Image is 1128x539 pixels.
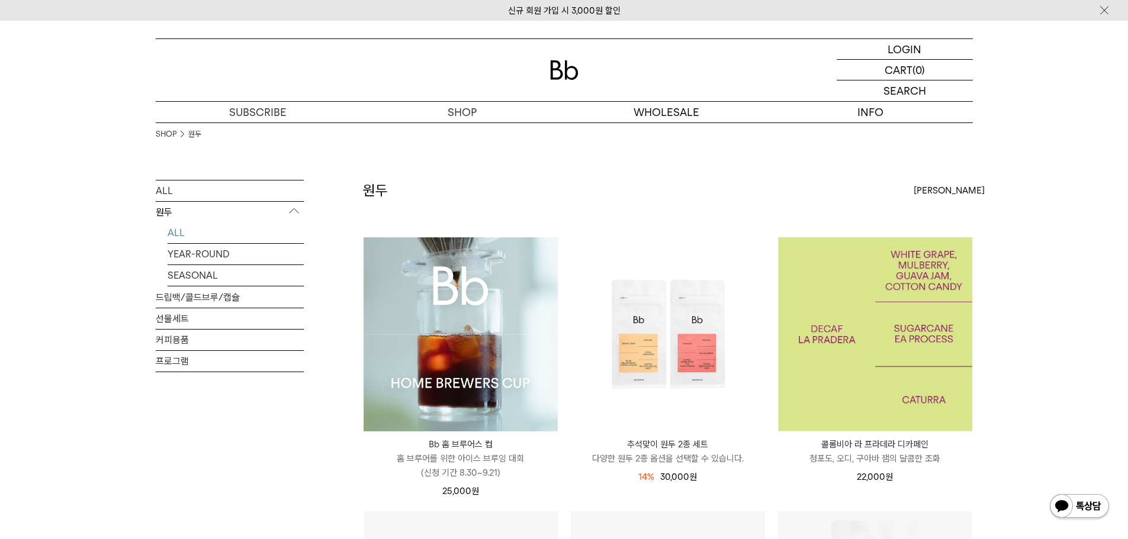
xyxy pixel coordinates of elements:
a: 추석맞이 원두 2종 세트 다양한 원두 2종 옵션을 선택할 수 있습니다. [571,437,765,466]
p: SEARCH [883,80,926,101]
a: ALL [156,180,304,201]
a: ALL [168,222,304,243]
a: SHOP [360,102,564,122]
a: SUBSCRIBE [156,102,360,122]
p: (0) [912,60,925,80]
a: CART (0) [837,60,973,80]
p: 원두 [156,202,304,223]
div: 14% [638,470,654,484]
a: SEASONAL [168,265,304,286]
a: SHOP [156,128,176,140]
span: [PERSON_NAME] [914,183,985,198]
span: 원 [689,472,697,482]
a: Bb 홈 브루어스 컵 홈 브루어를 위한 아이스 브루잉 대회(신청 기간 8.30~9.21) [364,437,558,480]
a: 커피용품 [156,330,304,350]
span: 원 [471,486,479,496]
img: 1000001187_add2_054.jpg [778,237,972,431]
a: 드립백/콜드브루/캡슐 [156,287,304,308]
p: 청포도, 오디, 구아바 잼의 달콤한 조화 [778,451,972,466]
h2: 원두 [363,180,388,201]
img: Bb 홈 브루어스 컵 [364,237,558,431]
a: 원두 [188,128,201,140]
span: 25,000 [442,486,479,496]
a: 신규 회원 가입 시 3,000원 할인 [508,5,621,16]
img: 로고 [550,60,579,80]
span: 원 [885,472,893,482]
a: 콜롬비아 라 프라데라 디카페인 청포도, 오디, 구아바 잼의 달콤한 조화 [778,437,972,466]
a: 프로그램 [156,351,304,372]
a: LOGIN [837,39,973,60]
p: 콜롬비아 라 프라데라 디카페인 [778,437,972,451]
a: 콜롬비아 라 프라데라 디카페인 [778,237,972,431]
p: 홈 브루어를 위한 아이스 브루잉 대회 (신청 기간 8.30~9.21) [364,451,558,480]
p: 다양한 원두 2종 옵션을 선택할 수 있습니다. [571,451,765,466]
p: LOGIN [888,39,921,59]
p: INFO [769,102,973,122]
span: 22,000 [857,472,893,482]
a: YEAR-ROUND [168,244,304,264]
span: 30,000 [660,472,697,482]
a: 선물세트 [156,308,304,329]
p: 추석맞이 원두 2종 세트 [571,437,765,451]
p: WHOLESALE [564,102,769,122]
p: CART [885,60,912,80]
img: 추석맞이 원두 2종 세트 [571,237,765,431]
p: Bb 홈 브루어스 컵 [364,437,558,451]
img: 카카오톡 채널 1:1 채팅 버튼 [1049,493,1110,521]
